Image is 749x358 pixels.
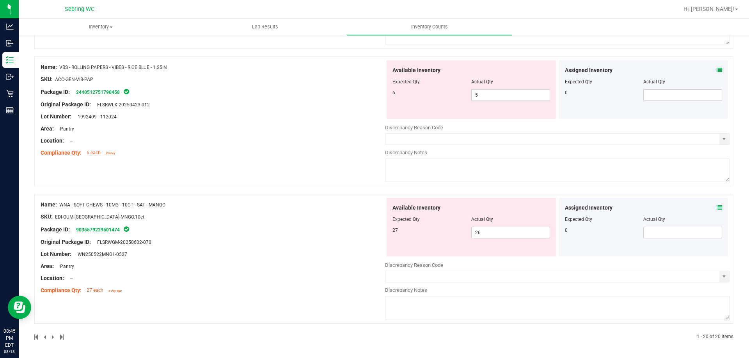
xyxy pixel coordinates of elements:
p: 08/18 [4,349,15,354]
span: 27 each [87,287,103,293]
iframe: Resource center [8,296,31,319]
span: Assigned Inventory [565,204,612,212]
span: Name: [41,64,57,70]
span: Location: [41,275,64,281]
span: Pantry [56,264,74,269]
a: Inventory [19,19,183,35]
span: Move to first page [34,334,39,340]
span: Assigned Inventory [565,66,612,74]
span: [DATE] [106,152,115,155]
div: Discrepancy Notes [385,286,729,294]
inline-svg: Retail [6,90,14,97]
span: Compliance Qty: [41,150,82,156]
span: 1992409 - 112024 [74,114,117,120]
span: WN250522MNG1-0527 [74,252,127,257]
div: 0 [565,89,644,96]
inline-svg: Analytics [6,23,14,30]
span: Expected Qty [392,217,420,222]
span: 27 [392,227,398,233]
inline-svg: Reports [6,106,14,114]
span: Package ID: [41,226,70,233]
span: select [719,134,729,145]
span: Original Package ID: [41,101,91,108]
span: Area: [41,125,54,132]
span: In Sync [123,225,130,233]
span: SKU: [41,76,53,82]
span: Move to last page [60,334,64,340]
span: Name: [41,201,57,208]
span: Pantry [56,126,74,132]
a: Inventory Counts [347,19,511,35]
span: a day ago [108,289,122,293]
div: 0 [565,227,644,234]
span: Available Inventory [392,204,440,212]
inline-svg: Inventory [6,56,14,64]
span: WNA - SOFT CHEWS - 10MG - 10CT - SAT - MANGO [59,202,165,208]
span: ACC-GEN-VIB-PAP [55,77,93,82]
span: Hi, [PERSON_NAME]! [683,6,734,12]
span: 6 each [87,150,101,155]
span: SKU: [41,213,53,220]
span: Actual Qty [471,79,493,85]
div: Actual Qty [643,216,722,223]
span: Previous [44,334,47,340]
a: 2440512751790458 [76,90,120,95]
inline-svg: Inbound [6,39,14,47]
div: Expected Qty [565,78,644,85]
span: Location: [41,138,64,144]
div: Actual Qty [643,78,722,85]
span: Lot Number: [41,251,71,257]
span: VBS - ROLLING PAPERS - VIBES - RICE BLUE - 1.25IN [59,65,167,70]
p: 08:45 PM EDT [4,328,15,349]
span: Lab Results [241,23,289,30]
span: Inventory [19,23,183,30]
span: Inventory Counts [401,23,458,30]
span: -- [66,276,73,281]
span: select [719,271,729,282]
span: 6 [392,90,395,95]
span: Lot Number: [41,113,71,120]
a: Lab Results [183,19,347,35]
span: Expected Qty [392,79,420,85]
div: Expected Qty [565,216,644,223]
span: FLSRWLX-20250423-012 [93,102,150,108]
span: Area: [41,263,54,269]
span: Compliance Qty: [41,287,82,293]
span: 1 - 20 of 20 items [697,334,733,339]
inline-svg: Outbound [6,73,14,81]
span: Package ID: [41,89,70,95]
span: Sebring WC [65,6,94,12]
span: EDI-GUM-[GEOGRAPHIC_DATA]-MNGO.10ct [55,214,144,220]
span: Discrepancy Reason Code [385,262,443,268]
span: In Sync [123,88,130,95]
span: Available Inventory [392,66,440,74]
input: 5 [472,90,550,101]
a: 9035579229501474 [76,227,120,233]
div: Discrepancy Notes [385,149,729,157]
span: Next [52,334,55,340]
span: Actual Qty [471,217,493,222]
span: Original Package ID: [41,239,91,245]
input: 26 [472,227,550,238]
span: -- [66,138,73,144]
span: Discrepancy Reason Code [385,125,443,131]
span: FLSRWGM-20250602-070 [93,240,151,245]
